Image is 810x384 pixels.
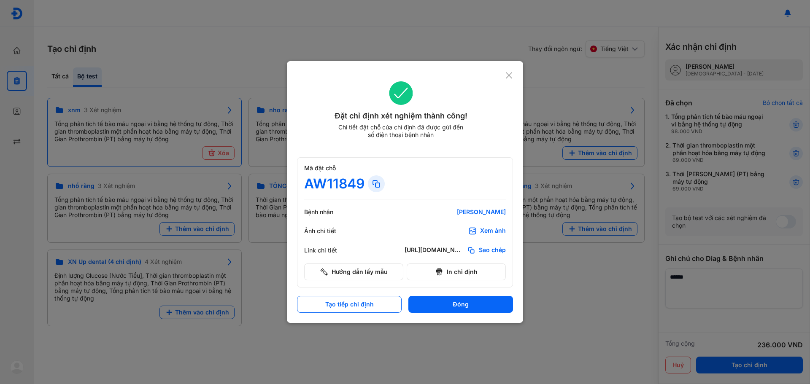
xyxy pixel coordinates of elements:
[304,175,364,192] div: AW11849
[480,227,506,235] div: Xem ảnh
[407,263,506,280] button: In chỉ định
[304,247,355,254] div: Link chi tiết
[304,208,355,216] div: Bệnh nhân
[335,124,467,139] div: Chi tiết đặt chỗ của chỉ định đã được gửi đến số điện thoại bệnh nhân
[479,246,506,255] span: Sao chép
[405,246,464,255] div: [URL][DOMAIN_NAME]
[304,164,506,172] div: Mã đặt chỗ
[408,296,513,313] button: Đóng
[297,110,505,122] div: Đặt chỉ định xét nghiệm thành công!
[304,263,403,280] button: Hướng dẫn lấy mẫu
[304,227,355,235] div: Ảnh chi tiết
[405,208,506,216] div: [PERSON_NAME]
[297,296,402,313] button: Tạo tiếp chỉ định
